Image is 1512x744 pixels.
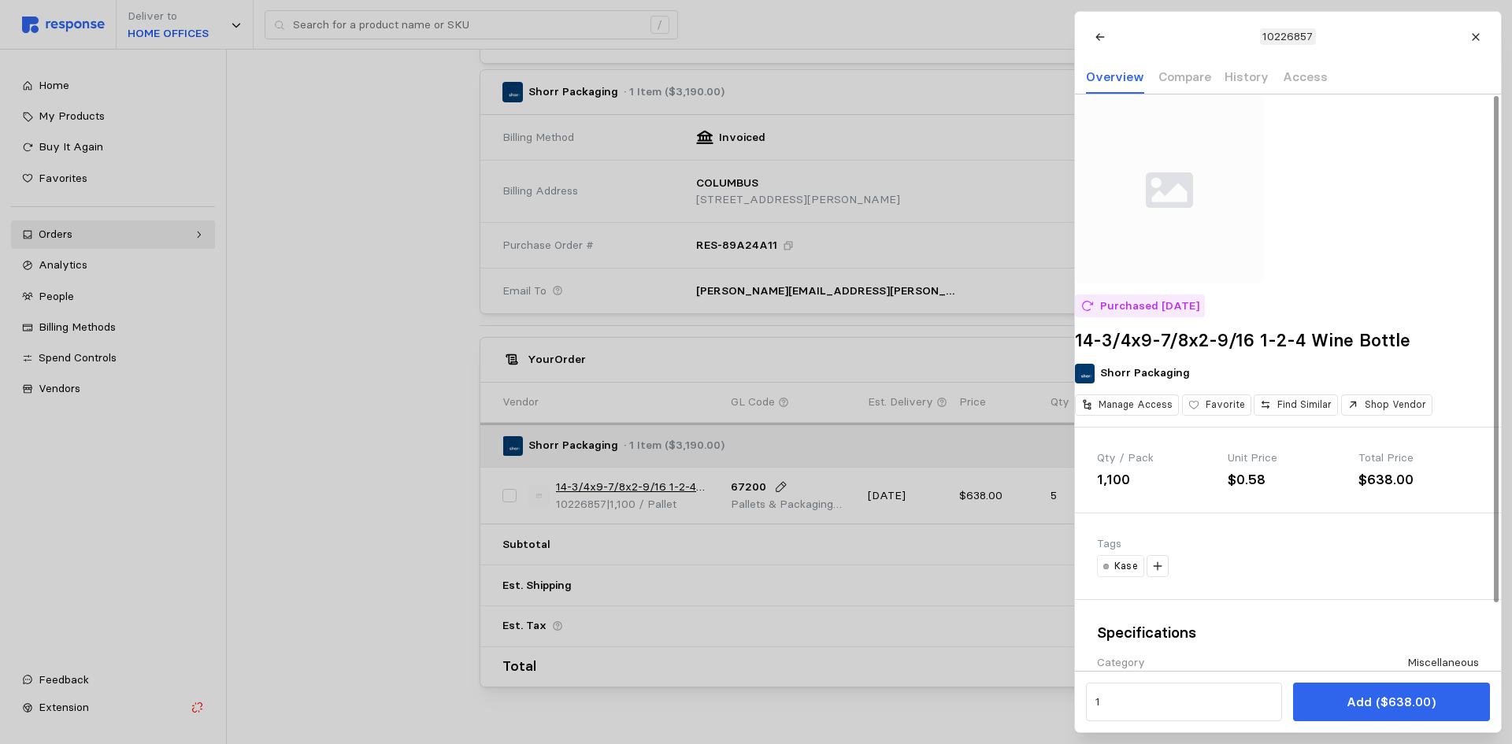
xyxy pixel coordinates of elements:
p: Shop Vendor [1364,398,1425,412]
p: Add ($638.00) [1347,692,1436,712]
img: svg%3e [1075,94,1264,283]
div: $638.00 [1358,469,1478,490]
p: Overview [1086,67,1144,87]
input: Qty [1095,688,1273,716]
p: Purchased [DATE] [1099,298,1199,315]
p: Kase [1114,559,1138,573]
button: Manage Access [1075,394,1179,416]
div: Category [1097,654,1145,671]
p: Manage Access [1099,398,1173,412]
button: Find Similar [1254,394,1338,416]
div: $0.58 [1228,469,1347,490]
p: Find Similar [1277,398,1332,412]
div: Qty / Pack [1097,450,1217,467]
p: History [1225,67,1269,87]
button: Add ($638.00) [1293,683,1489,721]
p: Favorite [1205,398,1244,412]
div: Miscellaneous [1406,654,1478,671]
h3: Specifications [1097,622,1479,643]
button: Favorite [1181,394,1251,416]
div: Tags [1097,535,1479,553]
h2: 14-3/4x9-7/8x2-9/16 1-2-4 Wine Bottle [1075,328,1501,353]
div: Total Price [1358,450,1478,467]
div: Unit Price [1228,450,1347,467]
p: Compare [1158,67,1210,87]
button: Shop Vendor [1340,394,1432,416]
p: 10226857 [1262,28,1313,46]
div: 1,100 [1097,469,1217,490]
p: Access [1282,67,1327,87]
p: Shorr Packaging [1100,365,1190,382]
